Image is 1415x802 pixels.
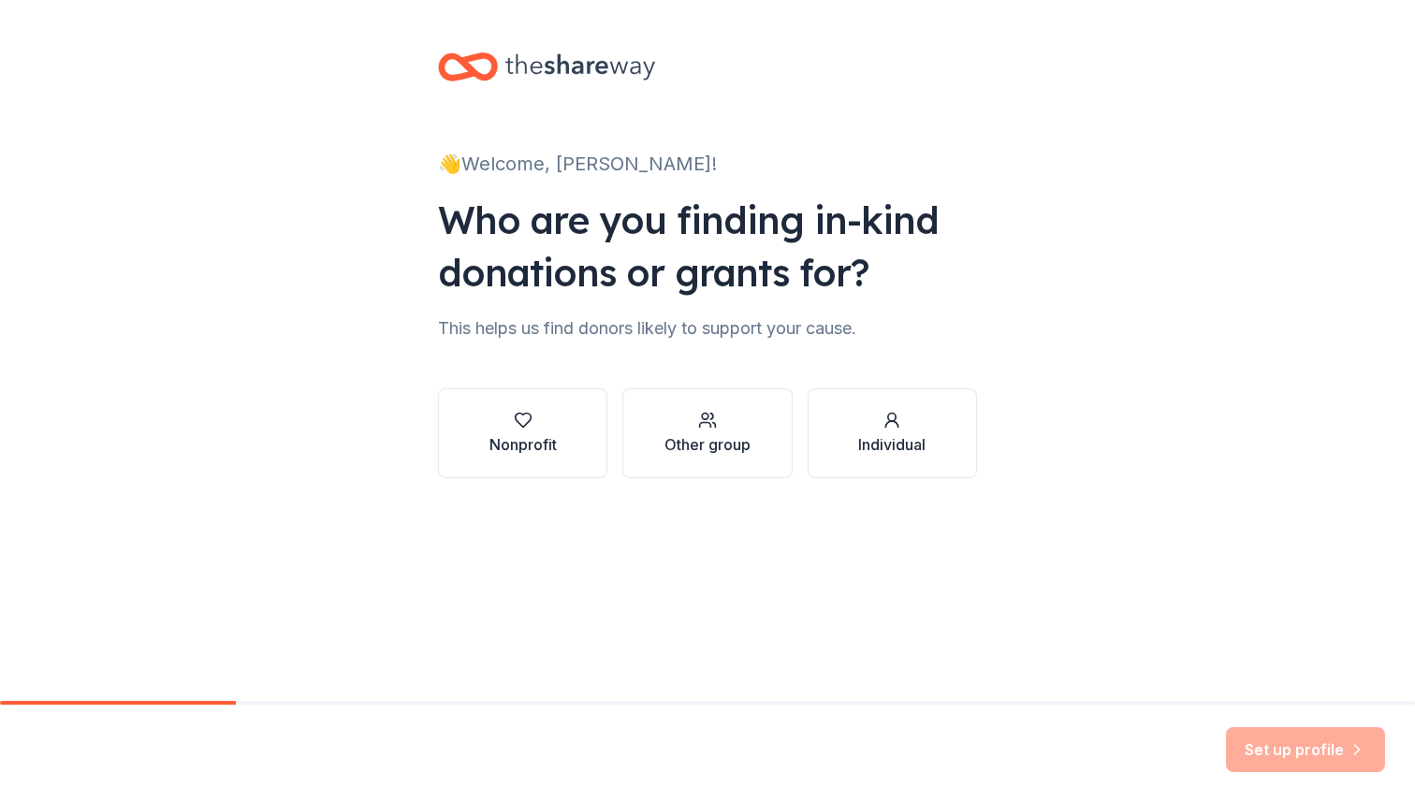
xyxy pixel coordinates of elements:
button: Individual [808,388,977,478]
button: Other group [622,388,792,478]
div: Who are you finding in-kind donations or grants for? [438,194,977,299]
div: 👋 Welcome, [PERSON_NAME]! [438,149,977,179]
div: This helps us find donors likely to support your cause. [438,314,977,343]
div: Other group [664,433,751,456]
button: Nonprofit [438,388,607,478]
div: Nonprofit [489,433,557,456]
div: Individual [858,433,926,456]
